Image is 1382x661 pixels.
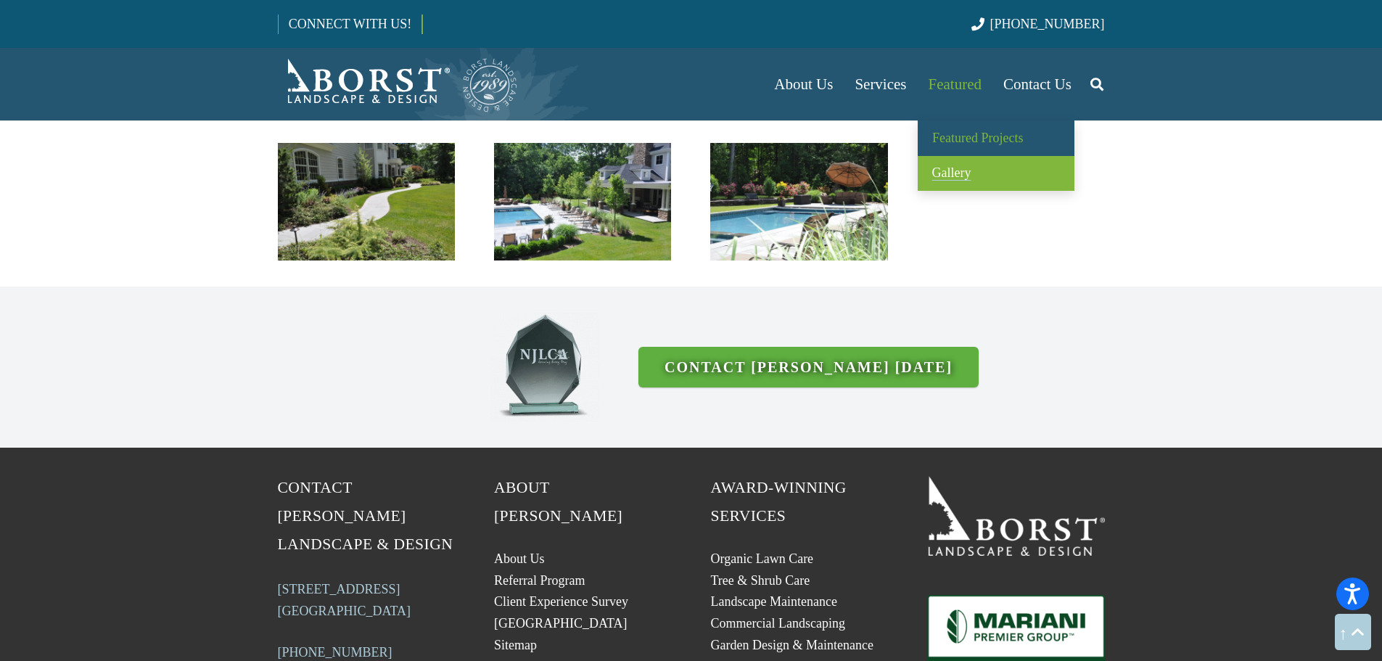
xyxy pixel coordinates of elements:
a: [STREET_ADDRESS][GEOGRAPHIC_DATA] [278,582,411,618]
a: CONNECT WITH US! [279,7,421,41]
a: Borst-Logo [278,55,519,113]
a: Commercial Landscaping [711,616,845,631]
span: Services [855,75,906,93]
a: Sitemap [494,638,537,652]
a: 19BorstLandscape_Logo_W [927,474,1105,555]
a: Search [1082,66,1111,102]
a: DSC_5801 [494,143,671,260]
a: Garden Design & Maintenance [711,638,873,652]
a: Contact Us [992,48,1082,120]
a: Organic Lawn Care [711,551,814,566]
span: About [PERSON_NAME] [494,479,622,525]
img: Borst Landscape & Design won NJLCA Award [490,313,599,422]
a: DSC_5815 [710,143,887,260]
span: Featured Projects [932,131,1023,145]
a: About Us [494,551,545,566]
a: [PHONE_NUMBER] [278,645,392,660]
span: Featured [929,75,982,93]
a: Tree & Shrub Care [711,573,810,588]
span: Gallery [932,165,971,180]
a: [GEOGRAPHIC_DATA] [494,616,628,631]
span: Award-Winning Services [711,479,847,525]
a: Featured Projects [918,120,1074,156]
a: Gallery [918,156,1074,192]
a: Back to top [1335,614,1371,650]
a: About Us [763,48,844,120]
a: [PHONE_NUMBER] [971,17,1104,31]
span: [PHONE_NUMBER] [990,17,1105,31]
span: Contact [PERSON_NAME] Landscape & Design [278,479,453,553]
span: Contact Us [1003,75,1072,93]
a: Client Experience Survey [494,594,628,609]
a: Landscape Maintenance [711,594,837,609]
a: Services [844,48,917,120]
a: Referral Program [494,573,585,588]
a: Featured [918,48,992,120]
a: NJLCA_Award [278,313,599,422]
a: Contact [PERSON_NAME] [DATE] [638,347,979,387]
span: About Us [774,75,833,93]
a: DSC_5859 [278,143,455,260]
